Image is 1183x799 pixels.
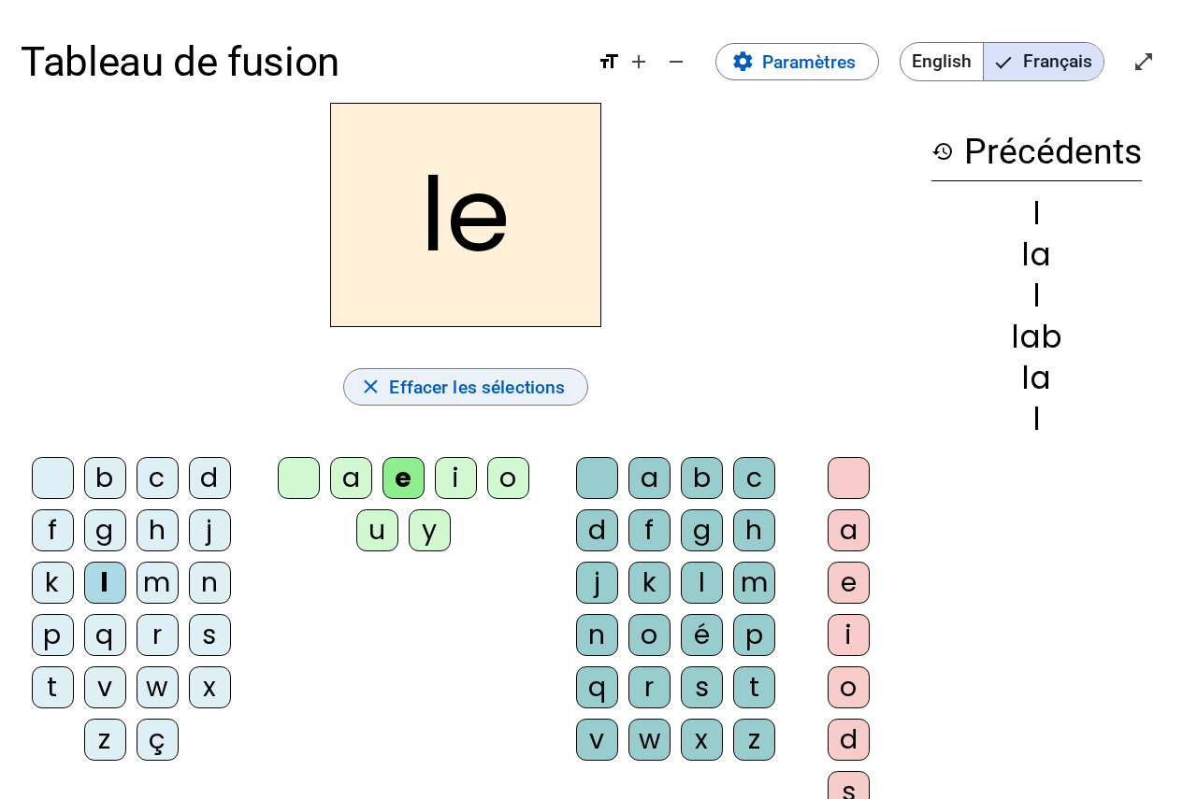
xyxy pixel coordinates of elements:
[435,457,477,499] div: i
[931,198,1142,229] div: l
[84,457,126,499] div: b
[681,562,723,604] div: l
[137,719,179,761] div: ç
[137,457,179,499] div: c
[900,42,1104,81] mat-button-toggle-group: Language selection
[84,614,126,656] div: q
[409,509,451,551] div: y
[487,457,529,499] div: o
[628,614,671,656] div: o
[733,666,775,708] div: t
[681,666,723,708] div: s
[356,509,398,551] div: u
[189,509,231,551] div: j
[901,43,983,80] span: English
[931,123,1142,181] h3: Précédents
[330,457,372,499] div: a
[628,50,650,73] mat-icon: add
[32,666,74,708] div: t
[681,457,723,499] div: b
[715,43,879,80] button: Paramètres
[931,140,954,163] mat-icon: history
[576,562,618,604] div: j
[1125,43,1162,80] button: Entrer en plein écran
[628,509,671,551] div: f
[681,719,723,761] div: x
[576,509,618,551] div: d
[84,562,126,604] div: l
[137,509,179,551] div: h
[84,666,126,708] div: v
[733,719,775,761] div: z
[628,457,671,499] div: a
[389,372,565,403] span: Effacer les sélections
[628,666,671,708] div: r
[189,457,231,499] div: d
[189,666,231,708] div: x
[828,666,870,708] div: o
[681,614,723,656] div: é
[137,666,179,708] div: w
[598,50,620,73] mat-icon: format_size
[137,614,179,656] div: r
[382,457,425,499] div: e
[576,614,618,656] div: n
[828,562,870,604] div: e
[828,719,870,761] div: d
[628,562,671,604] div: k
[733,457,775,499] div: c
[343,368,589,406] button: Effacer les sélections
[828,614,870,656] div: i
[137,562,179,604] div: m
[828,509,870,551] div: a
[620,43,657,80] button: Augmenter la taille de la police
[576,666,618,708] div: q
[576,719,618,761] div: v
[931,363,1142,393] div: la
[733,509,775,551] div: h
[681,509,723,551] div: g
[665,50,687,73] mat-icon: remove
[628,719,671,761] div: w
[84,719,126,761] div: z
[733,562,775,604] div: m
[84,509,126,551] div: g
[931,239,1142,270] div: la
[762,47,856,78] span: Paramètres
[32,509,74,551] div: f
[32,562,74,604] div: k
[32,614,74,656] div: p
[1133,50,1155,73] mat-icon: open_in_full
[21,21,577,103] h1: Tableau de fusion
[931,404,1142,435] div: l
[931,280,1142,311] div: l
[733,614,775,656] div: p
[330,103,601,327] h2: le
[984,43,1104,80] span: Français
[359,376,382,399] mat-icon: close
[931,321,1142,352] div: lab
[189,614,231,656] div: s
[189,562,231,604] div: n
[731,50,755,74] mat-icon: settings
[657,43,695,80] button: Diminuer la taille de la police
